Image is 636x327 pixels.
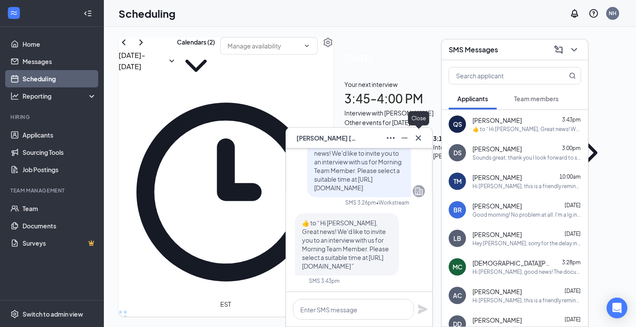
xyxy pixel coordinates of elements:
svg: Clock [119,85,333,299]
div: Good morning! No problem at all. I'm a lg in shirt size, generally a 32Wx33L in pants, and a size... [472,211,581,218]
svg: Settings [323,37,333,48]
a: Settings [323,37,333,85]
span: ​👍​ to “ Hi [PERSON_NAME], Great news! We'd like to invite you to an interview with us for Mornin... [302,219,389,270]
div: Hi [PERSON_NAME], this is a friendly reminder. Your interview with [DEMOGRAPHIC_DATA]-fil-A for M... [472,183,581,190]
div: Hi [PERSON_NAME], good news! The document signature request for [DEMOGRAPHIC_DATA]-fil-A - Mornin... [472,268,581,276]
svg: ChevronDown [177,47,215,85]
input: Search applicant [449,67,552,84]
a: Job Postings [22,161,96,178]
span: [PERSON_NAME] [472,173,522,182]
a: Team [22,200,96,217]
button: Calendars (2)ChevronDown [177,37,215,85]
a: Messages [22,53,96,70]
div: Hi [PERSON_NAME], this is a friendly reminder. Please select an interview time slot for your Nigh... [472,297,581,304]
svg: Plane [418,304,428,314]
div: LB [453,234,461,243]
span: [PERSON_NAME] [472,144,522,153]
input: Manage availability [228,41,300,51]
div: SMS 3:43pm [309,277,340,285]
span: [PERSON_NAME] [472,116,522,125]
button: Ellipses [384,131,398,145]
div: Switch to admin view [22,310,83,318]
span: Team members [514,95,559,103]
span: [PERSON_NAME] [472,202,522,210]
div: QS [453,120,462,128]
svg: SmallChevronDown [167,56,177,66]
a: Home [22,35,96,53]
svg: Minimize [399,133,410,143]
span: [DATE] [565,202,581,208]
span: [PERSON_NAME] [472,316,522,324]
svg: ChevronRight [573,134,610,171]
div: BR [453,205,462,214]
svg: Company [414,186,424,196]
div: Reporting [22,92,97,100]
div: Close [408,111,429,125]
span: 3:43pm [562,116,581,123]
span: [DATE] [565,231,581,237]
div: AC [453,291,462,300]
svg: ChevronLeft [119,37,129,48]
div: 3:15 - 3:30 PM [433,134,482,143]
a: Scheduling [22,70,96,87]
span: EST [220,299,231,309]
svg: Notifications [569,8,580,19]
div: Other events for [DATE] [344,118,610,127]
h1: Scheduling [119,6,176,21]
span: Applicants [457,95,488,103]
span: • Workstream [376,199,409,206]
svg: Settings [10,310,19,318]
svg: ChevronDown [569,45,579,55]
div: NH [609,10,617,17]
span: [DEMOGRAPHIC_DATA][PERSON_NAME] [472,259,550,267]
h3: SMS Messages [449,45,498,54]
span: [PERSON_NAME] [472,287,522,296]
div: Open Intercom Messenger [607,298,627,318]
span: [PERSON_NAME] [PERSON_NAME] [296,133,357,143]
div: Interview with [PERSON_NAME] [344,108,610,118]
a: SurveysCrown [22,234,96,252]
button: ChevronDown [567,43,581,57]
div: Hiring [10,113,95,121]
span: 3:28pm [562,259,581,266]
svg: ComposeMessage [553,45,564,55]
h1: 3:45 - 4:00 PM [344,89,610,108]
svg: Collapse [84,9,92,18]
span: [DATE] [565,288,581,294]
svg: Ellipses [385,133,396,143]
svg: QuestionInfo [588,8,599,19]
a: Sourcing Tools [22,144,96,161]
span: [DATE] [565,316,581,323]
div: TM [453,177,462,186]
svg: MagnifyingGlass [569,72,576,79]
button: Minimize [398,131,411,145]
h3: [DATE] - [DATE] [119,50,167,72]
div: Interview with [PERSON_NAME] [433,143,482,160]
span: [PERSON_NAME] [472,230,522,239]
div: ​👍​ to “ Hi [PERSON_NAME], Great news! We'd like to invite you to an interview with us for Mornin... [472,125,581,133]
span: 3:00pm [562,145,581,151]
div: Sounds great, thank you I look forward to seeing you soon ! [472,154,581,161]
div: Team Management [10,187,95,194]
span: 10:00am [559,173,581,180]
svg: ChevronDown [303,42,310,49]
svg: ChevronRight [136,37,146,48]
svg: WorkstreamLogo [10,9,18,17]
a: Documents [22,217,96,234]
button: ComposeMessage [552,43,565,57]
div: Hey [PERSON_NAME], sorry for the delay in contact! I'm still waiting for your uniform to come in ... [472,240,581,247]
div: SMS 3:26pm [345,199,376,206]
div: MC [453,263,463,271]
div: DS [453,148,462,157]
svg: Analysis [10,92,19,100]
span: [DATE] [344,51,610,64]
button: Cross [411,131,425,145]
div: Your next interview [344,80,610,89]
a: Applicants [22,126,96,144]
svg: Cross [413,133,424,143]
